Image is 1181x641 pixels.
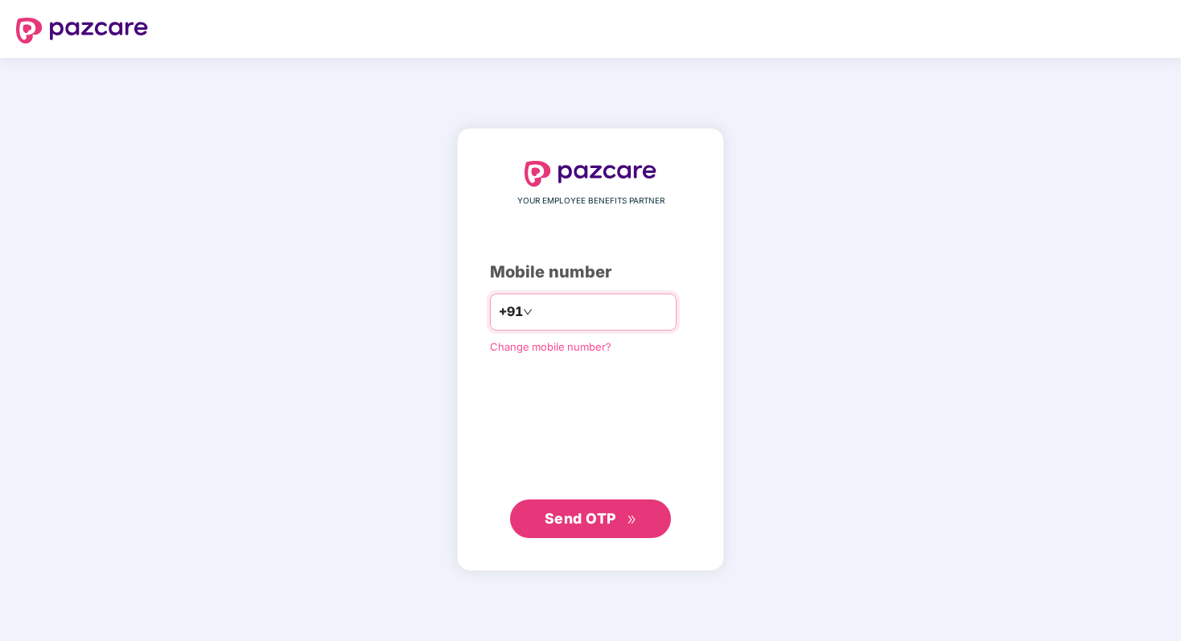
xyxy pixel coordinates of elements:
[517,195,665,208] span: YOUR EMPLOYEE BENEFITS PARTNER
[510,499,671,538] button: Send OTPdouble-right
[523,307,533,317] span: down
[545,510,616,527] span: Send OTP
[490,340,611,353] a: Change mobile number?
[490,260,691,285] div: Mobile number
[627,515,637,525] span: double-right
[16,18,148,43] img: logo
[525,161,656,187] img: logo
[499,302,523,322] span: +91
